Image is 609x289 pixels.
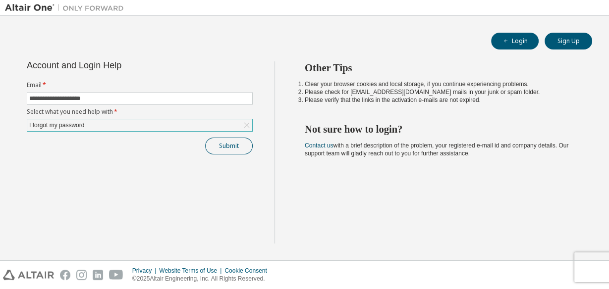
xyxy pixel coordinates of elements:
[132,267,159,275] div: Privacy
[491,33,539,49] button: Login
[305,142,568,157] span: with a brief description of the problem, your registered e-mail id and company details. Our suppo...
[224,267,273,275] div: Cookie Consent
[27,61,208,69] div: Account and Login Help
[305,61,574,74] h2: Other Tips
[305,88,574,96] li: Please check for [EMAIL_ADDRESS][DOMAIN_NAME] mails in your junk or spam folder.
[109,270,123,280] img: youtube.svg
[5,3,129,13] img: Altair One
[305,142,333,149] a: Contact us
[76,270,87,280] img: instagram.svg
[3,270,54,280] img: altair_logo.svg
[27,108,253,116] label: Select what you need help with
[27,119,252,131] div: I forgot my password
[27,81,253,89] label: Email
[60,270,70,280] img: facebook.svg
[93,270,103,280] img: linkedin.svg
[305,96,574,104] li: Please verify that the links in the activation e-mails are not expired.
[305,80,574,88] li: Clear your browser cookies and local storage, if you continue experiencing problems.
[28,120,86,131] div: I forgot my password
[159,267,224,275] div: Website Terms of Use
[545,33,592,49] button: Sign Up
[205,138,253,154] button: Submit
[132,275,273,283] p: © 2025 Altair Engineering, Inc. All Rights Reserved.
[305,123,574,136] h2: Not sure how to login?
